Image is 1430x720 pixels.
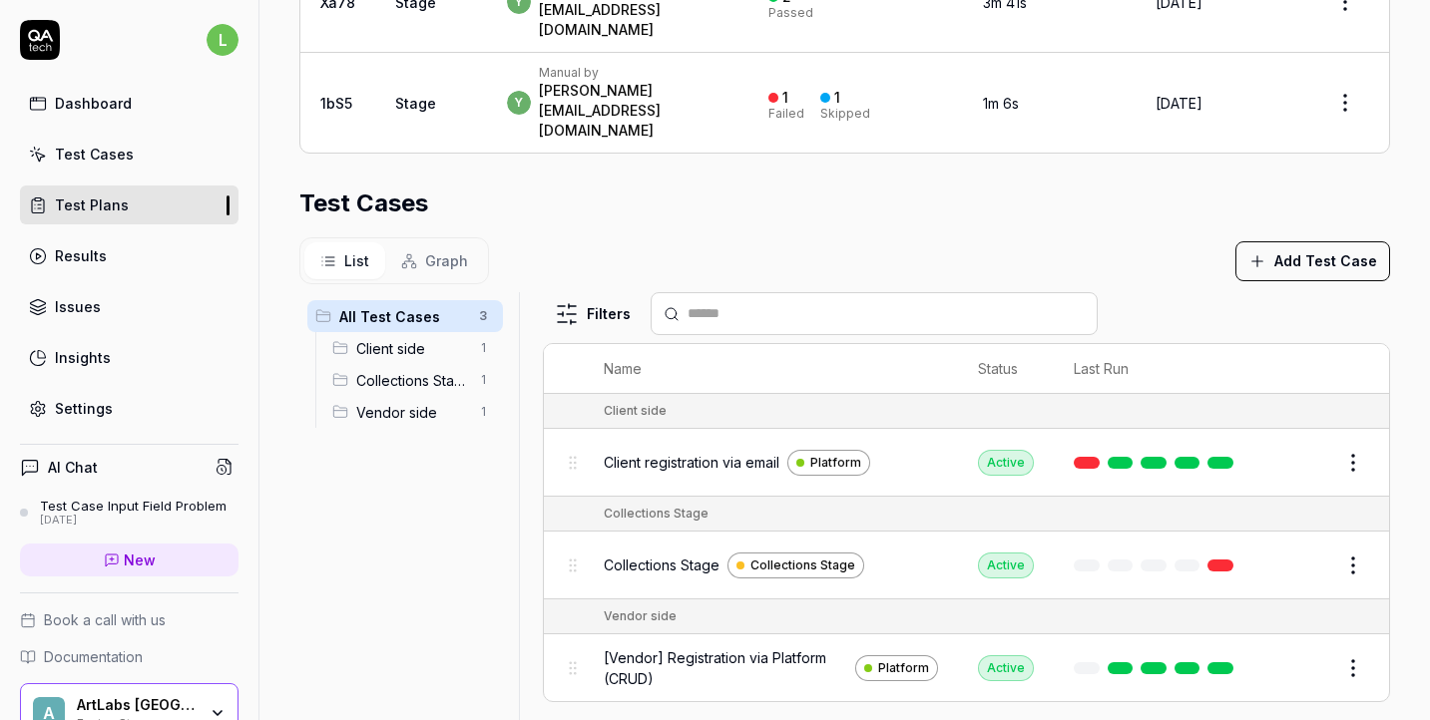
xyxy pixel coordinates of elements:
[1054,344,1261,394] th: Last Run
[20,236,238,275] a: Results
[55,347,111,368] div: Insights
[787,450,870,476] a: Platform
[20,389,238,428] a: Settings
[55,296,101,317] div: Issues
[958,344,1054,394] th: Status
[55,194,129,215] div: Test Plans
[544,634,1389,701] tr: [Vendor] Registration via Platform (CRUD)PlatformActive
[471,336,495,360] span: 1
[207,20,238,60] button: l
[544,429,1389,497] tr: Client registration via emailPlatformActive
[20,498,238,528] a: Test Case Input Field Problem[DATE]
[750,556,855,574] span: Collections Stage
[395,95,436,112] a: Stage
[604,452,779,473] span: Client registration via email
[978,450,1034,476] div: Active
[339,306,467,327] span: All Test Cases
[820,108,870,120] div: Skipped
[471,304,495,328] span: 3
[55,245,107,266] div: Results
[471,400,495,424] span: 1
[344,250,369,271] span: List
[20,543,238,576] a: New
[878,659,929,677] span: Platform
[55,93,132,114] div: Dashboard
[810,454,861,472] span: Platform
[1235,241,1390,281] button: Add Test Case
[385,242,484,279] button: Graph
[604,607,677,625] div: Vendor side
[543,294,643,334] button: Filters
[324,396,503,428] div: Drag to reorderVendor side1
[507,91,531,115] span: y
[768,108,804,120] div: Failed
[55,144,134,165] div: Test Cases
[20,84,238,123] a: Dashboard
[834,89,840,107] div: 1
[471,368,495,392] span: 1
[604,647,847,689] span: [Vendor] Registration via Platform (CRUD)
[20,185,238,224] a: Test Plans
[1156,95,1202,112] time: [DATE]
[324,364,503,396] div: Drag to reorderCollections Stage1
[727,552,864,578] a: Collections Stage
[299,185,428,221] h2: Test Cases
[20,338,238,377] a: Insights
[768,7,813,19] div: Passed
[55,398,113,419] div: Settings
[40,498,227,514] div: Test Case Input Field Problem
[44,646,143,667] span: Documentation
[20,609,238,630] a: Book a call with us
[604,554,719,575] span: Collections Stage
[48,457,98,478] h4: AI Chat
[20,287,238,326] a: Issues
[425,250,468,271] span: Graph
[604,505,709,523] div: Collections Stage
[855,655,938,681] a: Platform
[978,655,1034,681] div: Active
[40,514,227,528] div: [DATE]
[983,95,1019,112] time: 1m 6s
[356,402,467,423] span: Vendor side
[544,532,1389,599] tr: Collections StageCollections StageActive
[20,646,238,667] a: Documentation
[356,370,467,391] span: Collections Stage
[20,135,238,174] a: Test Cases
[77,696,197,714] div: ArtLabs Europe
[584,344,958,394] th: Name
[978,552,1034,578] div: Active
[320,95,352,112] a: 1bS5
[304,242,385,279] button: List
[539,81,728,141] div: [PERSON_NAME][EMAIL_ADDRESS][DOMAIN_NAME]
[782,89,788,107] div: 1
[604,402,667,420] div: Client side
[44,609,166,630] span: Book a call with us
[207,24,238,56] span: l
[324,332,503,364] div: Drag to reorderClient side1
[356,338,467,359] span: Client side
[539,65,728,81] div: Manual by
[124,549,156,570] span: New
